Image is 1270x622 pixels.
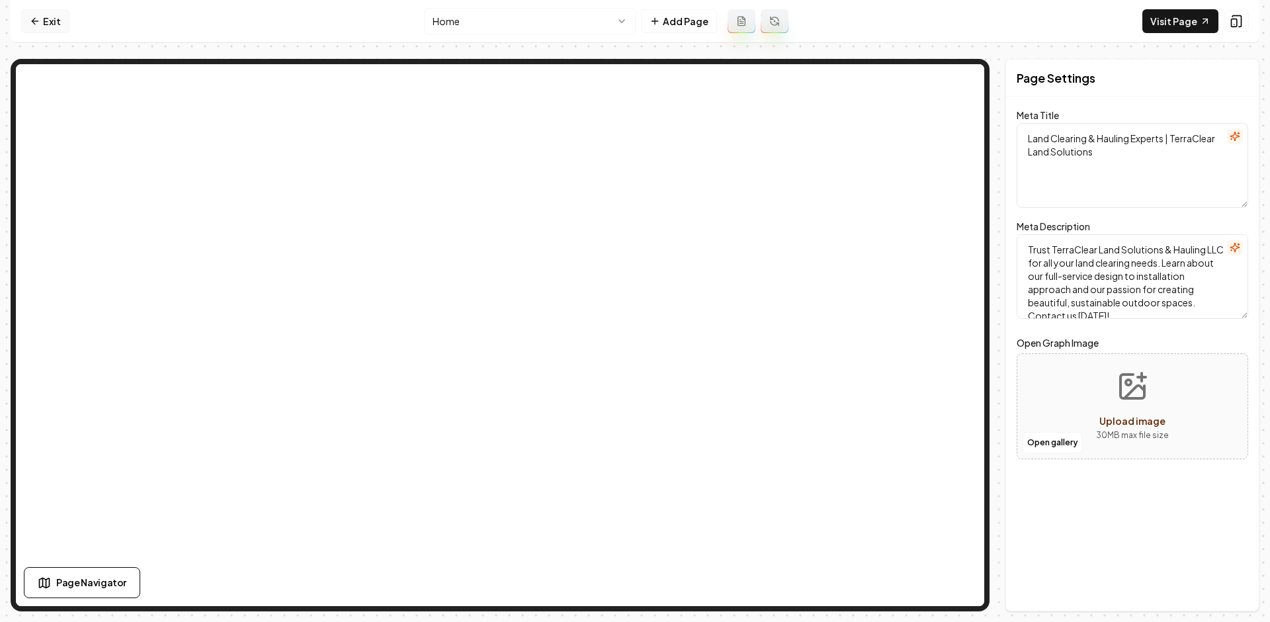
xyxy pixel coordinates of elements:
button: Upload image [1085,360,1179,453]
span: Upload image [1099,415,1165,427]
label: Meta Description [1017,220,1090,232]
p: 30 MB max file size [1096,429,1169,442]
a: Exit [21,9,69,33]
button: Open gallery [1023,432,1082,453]
a: Visit Page [1142,9,1218,33]
button: Add admin page prompt [728,9,755,33]
span: Page Navigator [56,576,126,590]
button: Add Page [641,9,717,33]
button: Regenerate page [761,9,788,33]
label: Open Graph Image [1017,335,1248,351]
h2: Page Settings [1017,69,1095,87]
button: Page Navigator [24,567,140,598]
label: Meta Title [1017,109,1059,121]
